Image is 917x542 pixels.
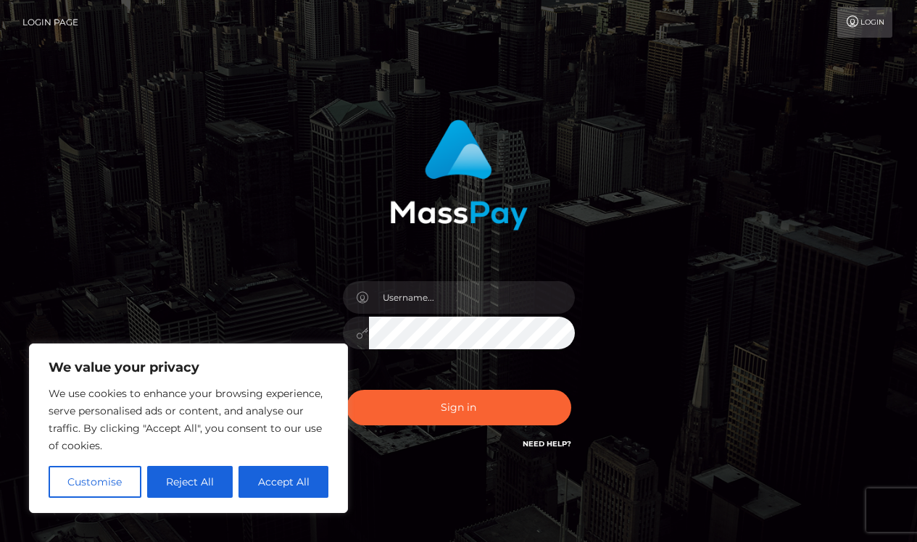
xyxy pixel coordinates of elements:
div: We value your privacy [29,343,348,513]
a: Login Page [22,7,78,38]
button: Accept All [238,466,328,498]
a: Need Help? [523,439,571,449]
p: We value your privacy [49,359,328,376]
button: Customise [49,466,141,498]
button: Reject All [147,466,233,498]
button: Sign in [347,390,571,425]
img: MassPay Login [390,120,528,230]
a: Login [837,7,892,38]
p: We use cookies to enhance your browsing experience, serve personalised ads or content, and analys... [49,385,328,454]
input: Username... [369,281,575,314]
